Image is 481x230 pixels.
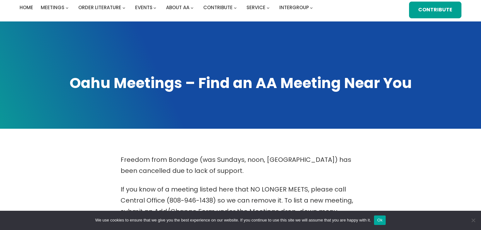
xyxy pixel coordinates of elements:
[135,3,152,12] a: Events
[246,4,265,11] span: Service
[20,3,33,12] a: Home
[121,154,360,176] p: Freedom from Bondage (was Sundays, noon, [GEOGRAPHIC_DATA]) has been cancelled due to lack of sup...
[470,217,476,223] span: No
[279,4,309,11] span: Intergroup
[41,4,64,11] span: Meetings
[310,6,313,9] button: Intergroup submenu
[234,6,237,9] button: Contribute submenu
[20,4,33,11] span: Home
[20,73,461,93] h1: Oahu Meetings – Find an AA Meeting Near You
[122,6,125,9] button: Order Literature submenu
[135,4,152,11] span: Events
[203,4,233,11] span: Contribute
[153,6,156,9] button: Events submenu
[41,3,64,12] a: Meetings
[166,4,189,11] span: About AA
[246,3,265,12] a: Service
[374,215,386,225] button: Ok
[66,6,68,9] button: Meetings submenu
[78,4,121,11] span: Order Literature
[279,3,309,12] a: Intergroup
[121,184,360,217] p: If you know of a meeting listed here that NO LONGER MEETS, please call Central Office (808-946-14...
[203,3,233,12] a: Contribute
[191,6,193,9] button: About AA submenu
[409,2,461,18] a: Contribute
[267,6,270,9] button: Service submenu
[166,3,189,12] a: About AA
[20,3,315,12] nav: Intergroup
[95,217,371,223] span: We use cookies to ensure that we give you the best experience on our website. If you continue to ...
